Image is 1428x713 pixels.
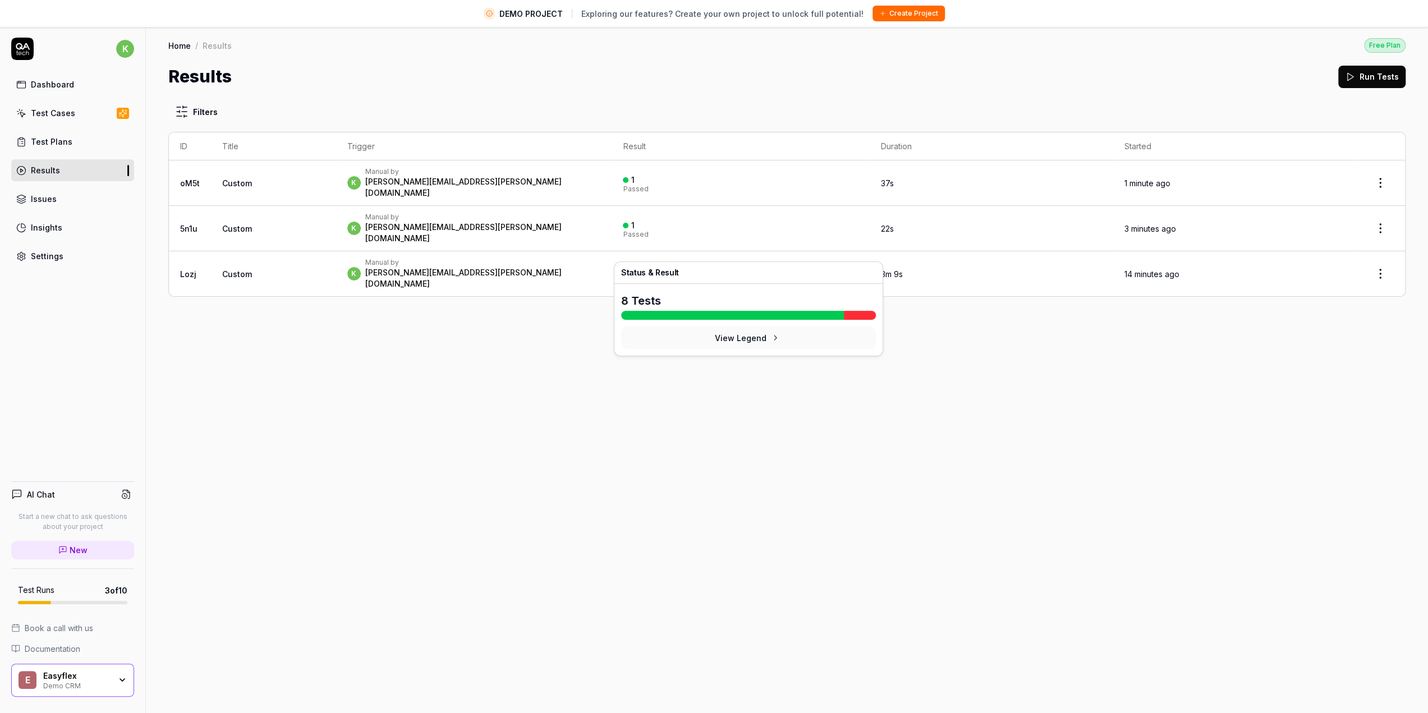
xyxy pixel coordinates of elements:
span: k [116,40,134,58]
th: Result [612,132,869,160]
div: Issues [31,193,57,205]
h1: Results [168,64,232,89]
button: EEasyflexDemo CRM [11,664,134,697]
h4: AI Chat [27,489,55,500]
th: ID [169,132,211,160]
button: Free Plan [1364,38,1406,53]
a: 5n1u [180,224,198,233]
div: Dashboard [31,79,74,90]
span: Exploring our features? Create your own project to unlock full potential! [581,8,864,20]
th: Trigger [336,132,612,160]
div: Results [31,164,60,176]
div: Manual by [365,258,601,267]
div: Test Plans [31,136,72,148]
div: Results [203,40,232,51]
span: Custom [222,224,252,233]
span: New [70,544,88,556]
a: Settings [11,245,134,267]
h5: Test Runs [18,585,54,595]
time: 1 minute ago [1124,178,1170,188]
a: Issues [11,188,134,210]
time: 37s [880,178,893,188]
a: New [11,541,134,559]
div: 1 [631,220,634,231]
span: Documentation [25,643,80,655]
a: Home [168,40,191,51]
div: Test Cases [31,107,75,119]
a: Test Cases [11,102,134,124]
button: k [116,38,134,60]
button: View Legend [621,326,876,349]
span: DEMO PROJECT [499,8,563,20]
a: Results [11,159,134,181]
time: 14 minutes ago [1124,269,1179,279]
span: E [19,671,36,689]
h4: Status & Result [621,269,876,277]
time: 22s [880,224,893,233]
time: 3 minutes ago [1124,224,1176,233]
time: 3m 9s [880,269,902,279]
div: Easyflex [43,671,111,681]
th: Title [211,132,336,160]
div: Manual by [365,213,601,222]
span: k [347,267,361,280]
div: Settings [31,250,63,262]
div: [PERSON_NAME][EMAIL_ADDRESS][PERSON_NAME][DOMAIN_NAME] [365,267,601,289]
div: Passed [623,231,648,238]
span: Book a call with us [25,622,93,634]
a: Documentation [11,643,134,655]
button: Filters [168,100,224,123]
a: Test Plans [11,131,134,153]
th: Duration [869,132,1113,160]
div: / [195,40,198,51]
a: Lozj [180,269,196,279]
span: k [347,222,361,235]
span: 3 of 10 [105,585,127,596]
div: Insights [31,222,62,233]
div: 1 [631,175,634,185]
span: k [347,176,361,190]
button: Run Tests [1338,66,1406,88]
a: oM5t [180,178,200,188]
p: Start a new chat to ask questions about your project [11,512,134,532]
a: Insights [11,217,134,238]
div: [PERSON_NAME][EMAIL_ADDRESS][PERSON_NAME][DOMAIN_NAME] [365,176,601,199]
a: Book a call with us [11,622,134,634]
div: Demo CRM [43,680,111,689]
button: Create Project [873,6,945,21]
div: Passed [623,186,648,192]
span: 8 Tests [621,294,661,307]
span: Custom [222,178,252,188]
th: Started [1113,132,1356,160]
a: Dashboard [11,73,134,95]
div: [PERSON_NAME][EMAIL_ADDRESS][PERSON_NAME][DOMAIN_NAME] [365,222,601,244]
div: Manual by [365,167,601,176]
span: Custom [222,269,252,279]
